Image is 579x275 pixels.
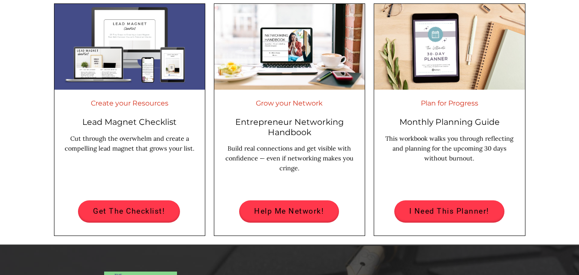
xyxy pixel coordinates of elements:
[78,200,180,223] a: Get The Checklist!
[421,98,478,109] span: Plan for Progress
[223,117,356,137] h1: Entrepreneur Networking Handbook​
[239,200,339,223] a: Help Me Network!
[383,134,516,163] p: This workbook walks you through reflecting and planning for the upcoming 30 days without burnout.
[63,134,196,154] p: Cut through the overwhelm and create a compelling lead magnet that grows your list.
[394,200,504,223] a: I Need This Planner!
[256,98,323,109] span: Grow your Network
[383,117,516,127] h1: Monthly Planning Guide
[91,98,168,109] span: Create your Resources
[254,208,324,215] span: Help Me Network!
[93,208,165,215] span: Get The Checklist!
[63,117,196,127] h1: Lead Magnet Checklist
[223,144,356,173] p: Build real connections and get visible with confidence — even if networking makes you cringe.
[409,208,489,215] span: I Need This Planner!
